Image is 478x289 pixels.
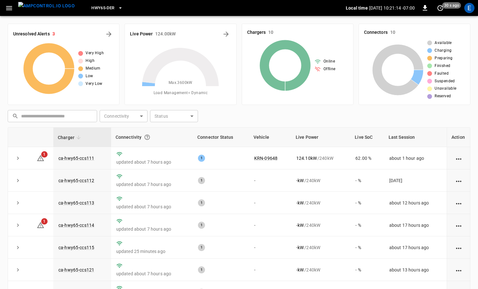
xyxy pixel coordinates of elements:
p: Local time [346,5,368,11]
th: Live SoC [350,128,384,147]
div: action cell options [455,244,463,251]
a: 1 [37,222,44,227]
th: Live Power [291,128,351,147]
div: / 240 kW [296,244,345,251]
div: profile-icon [464,3,474,13]
td: about 17 hours ago [384,236,447,259]
h6: 124.00 kW [155,31,176,38]
td: - [249,236,291,259]
td: - [249,259,291,281]
button: expand row [13,220,23,230]
h6: Live Power [130,31,153,38]
button: HWY65-DER [89,2,125,14]
span: Very Low [86,81,102,87]
div: action cell options [455,222,463,228]
img: ampcontrol.io logo [18,2,75,10]
p: updated about 7 hours ago [116,270,188,277]
p: updated 25 minutes ago [116,248,188,255]
p: [DATE] 10:21:14 -07:00 [369,5,415,11]
div: 1 [198,155,205,162]
div: / 240 kW [296,267,345,273]
span: Charging [435,48,451,54]
a: ca-hwy65-ccs114 [58,223,94,228]
a: KRN-09648 [254,156,277,161]
span: Preparing [435,55,453,62]
button: All Alerts [104,29,114,39]
div: / 240 kW [296,155,345,161]
button: set refresh interval [435,3,445,13]
span: Charger [58,134,83,141]
div: Connectivity [116,131,188,143]
button: expand row [13,198,23,208]
div: 1 [198,177,205,184]
td: about 1 hour ago [384,147,447,169]
h6: 10 [390,29,395,36]
div: / 240 kW [296,177,345,184]
span: Finished [435,63,450,69]
span: Low [86,73,93,79]
button: expand row [13,176,23,185]
td: - % [350,169,384,192]
a: ca-hwy65-ccs121 [58,267,94,272]
a: 1 [37,155,44,160]
p: 124.10 kW [296,155,317,161]
p: - kW [296,244,304,251]
h6: Unresolved Alerts [13,31,50,38]
span: Faulted [435,70,449,77]
span: Very High [86,50,104,56]
span: Available [435,40,452,46]
button: Energy Overview [221,29,231,39]
th: Action [447,128,470,147]
a: ca-hwy65-ccs111 [58,156,94,161]
td: 62.00 % [350,147,384,169]
td: - [249,192,291,214]
p: - kW [296,267,304,273]
p: updated about 7 hours ago [116,159,188,165]
span: Suspended [435,78,455,85]
button: expand row [13,265,23,275]
a: ca-hwy65-ccs113 [58,200,94,205]
a: ca-hwy65-ccs115 [58,245,94,250]
td: - % [350,214,384,236]
h6: 10 [268,29,273,36]
span: Online [323,58,335,65]
td: - [249,214,291,236]
span: Load Management = Dynamic [154,90,208,96]
div: 1 [198,244,205,251]
span: Offline [323,66,336,72]
div: action cell options [455,200,463,206]
th: Last Session [384,128,447,147]
td: [DATE] [384,169,447,192]
span: Unavailable [435,85,456,92]
div: action cell options [455,267,463,273]
h6: Chargers [247,29,266,36]
p: updated about 7 hours ago [116,181,188,188]
td: - % [350,259,384,281]
div: 1 [198,199,205,206]
td: about 17 hours ago [384,214,447,236]
p: - kW [296,222,304,228]
p: updated about 7 hours ago [116,204,188,210]
h6: Connectors [364,29,388,36]
td: - [249,169,291,192]
div: / 240 kW [296,222,345,228]
th: Vehicle [249,128,291,147]
span: HWY65-DER [91,4,114,12]
td: about 12 hours ago [384,192,447,214]
span: Reserved [435,93,451,100]
h6: 3 [52,31,55,38]
span: Max. 3600 kW [169,80,193,86]
th: Connector Status [193,128,249,147]
span: Medium [86,65,100,72]
div: 1 [198,222,205,229]
p: - kW [296,200,304,206]
button: Connection between the charger and our software. [141,131,153,143]
span: 1 [41,151,48,158]
button: expand row [13,243,23,252]
a: ca-hwy65-ccs112 [58,178,94,183]
span: 1 [41,218,48,225]
div: action cell options [455,155,463,161]
p: - kW [296,177,304,184]
p: updated about 7 hours ago [116,226,188,232]
td: - % [350,192,384,214]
